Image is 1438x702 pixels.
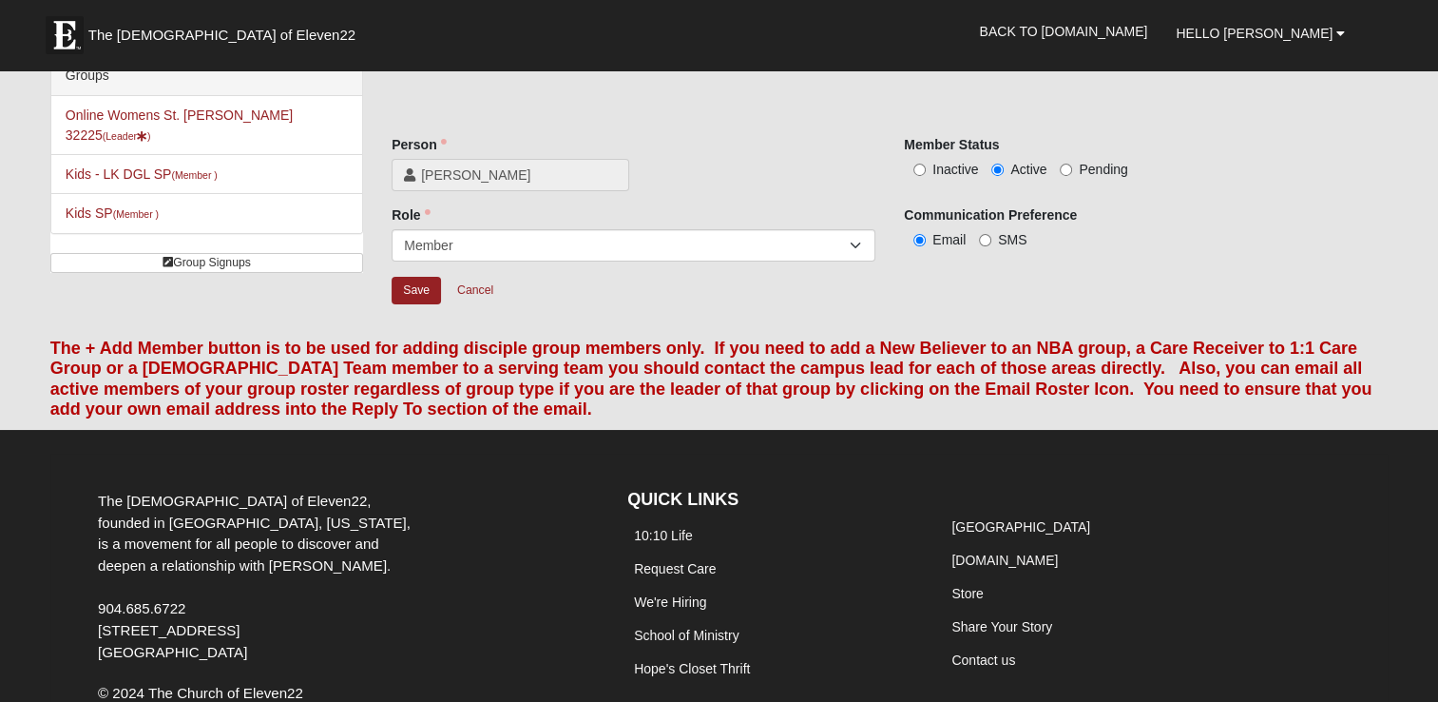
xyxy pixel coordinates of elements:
input: Pending [1060,164,1072,176]
input: Email [913,234,926,246]
a: 10:10 Life [634,528,693,543]
a: Back to [DOMAIN_NAME] [965,8,1161,55]
a: School of Ministry [634,628,738,643]
input: Active [991,164,1004,176]
label: Communication Preference [904,205,1077,224]
a: The [DEMOGRAPHIC_DATA] of Eleven22 [36,7,416,54]
a: Share Your Story [951,619,1052,634]
span: Inactive [932,162,978,177]
a: Kids SP(Member ) [66,205,159,221]
small: (Leader ) [103,130,151,142]
img: Eleven22 logo [46,16,84,54]
label: Role [392,205,430,224]
span: SMS [998,232,1026,247]
span: Hello [PERSON_NAME] [1176,26,1333,41]
label: Person [392,135,446,154]
a: Request Care [634,561,716,576]
div: Groups [51,56,362,96]
input: Inactive [913,164,926,176]
label: Member Status [904,135,999,154]
small: (Member ) [171,169,217,181]
small: (Member ) [113,208,159,220]
a: Online Womens St. [PERSON_NAME] 32225(Leader) [66,107,293,143]
span: Pending [1079,162,1127,177]
a: Cancel [445,276,506,305]
span: Active [1010,162,1046,177]
input: SMS [979,234,991,246]
span: [GEOGRAPHIC_DATA] [98,644,247,660]
a: Contact us [951,653,1015,668]
span: Email [932,232,966,247]
a: Hello [PERSON_NAME] [1161,10,1359,57]
div: The [DEMOGRAPHIC_DATA] of Eleven22, founded in [GEOGRAPHIC_DATA], [US_STATE], is a movement for a... [84,491,436,664]
a: Store [951,586,983,601]
span: [PERSON_NAME] [421,166,617,185]
a: We're Hiring [634,595,706,610]
a: [DOMAIN_NAME] [951,553,1058,568]
font: The + Add Member button is to be used for adding disciple group members only. If you need to add ... [50,339,1372,419]
a: [GEOGRAPHIC_DATA] [951,519,1090,535]
a: Group Signups [50,253,363,273]
input: Alt+s [392,277,441,304]
span: The [DEMOGRAPHIC_DATA] of Eleven22 [88,26,355,45]
a: Kids - LK DGL SP(Member ) [66,166,218,182]
a: Hope's Closet Thrift [634,661,750,676]
h4: QUICK LINKS [627,490,916,511]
